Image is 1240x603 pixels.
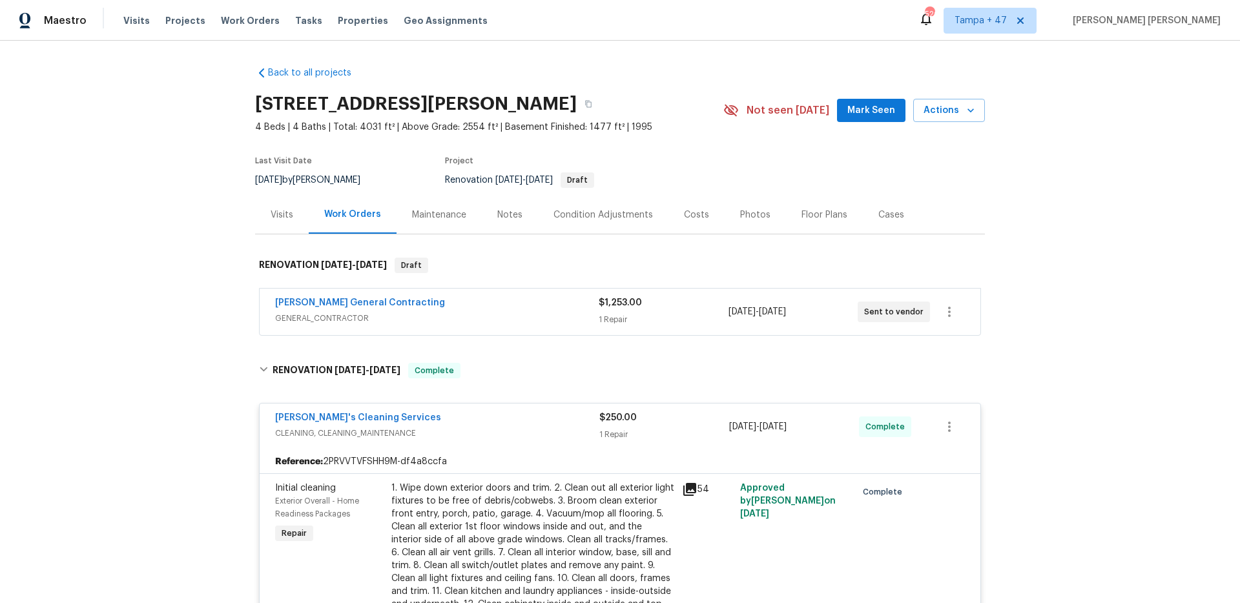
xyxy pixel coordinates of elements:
[321,260,387,269] span: -
[275,312,599,325] span: GENERAL_CONTRACTOR
[728,305,786,318] span: -
[863,485,907,498] span: Complete
[445,176,594,185] span: Renovation
[553,209,653,221] div: Condition Adjustments
[275,497,359,518] span: Exterior Overall - Home Readiness Packages
[295,16,322,25] span: Tasks
[255,66,379,79] a: Back to all projects
[255,121,723,134] span: 4 Beds | 4 Baths | Total: 4031 ft² | Above Grade: 2554 ft² | Basement Finished: 1477 ft² | 1995
[259,258,387,273] h6: RENOVATION
[335,365,400,374] span: -
[740,209,770,221] div: Photos
[44,14,87,27] span: Maestro
[577,92,600,116] button: Copy Address
[924,103,975,119] span: Actions
[396,259,427,272] span: Draft
[801,209,847,221] div: Floor Plans
[913,99,985,123] button: Actions
[123,14,150,27] span: Visits
[335,365,366,374] span: [DATE]
[759,422,787,431] span: [DATE]
[338,14,388,27] span: Properties
[740,484,836,518] span: Approved by [PERSON_NAME] on
[599,298,642,307] span: $1,253.00
[729,420,787,433] span: -
[497,209,522,221] div: Notes
[925,8,934,21] div: 526
[878,209,904,221] div: Cases
[409,364,459,377] span: Complete
[275,455,323,468] b: Reference:
[740,509,769,518] span: [DATE]
[864,305,929,318] span: Sent to vendor
[495,176,522,185] span: [DATE]
[221,14,280,27] span: Work Orders
[495,176,553,185] span: -
[275,484,336,493] span: Initial cleaning
[526,176,553,185] span: [DATE]
[275,427,599,440] span: CLEANING, CLEANING_MAINTENANCE
[1068,14,1221,27] span: [PERSON_NAME] [PERSON_NAME]
[271,209,293,221] div: Visits
[321,260,352,269] span: [DATE]
[255,157,312,165] span: Last Visit Date
[562,176,593,184] span: Draft
[369,365,400,374] span: [DATE]
[955,14,1007,27] span: Tampa + 47
[684,209,709,221] div: Costs
[260,450,980,473] div: 2PRVVTVFSHH9M-df4a8ccfa
[847,103,895,119] span: Mark Seen
[255,350,985,391] div: RENOVATION [DATE]-[DATE]Complete
[255,176,282,185] span: [DATE]
[599,413,637,422] span: $250.00
[747,104,829,117] span: Not seen [DATE]
[404,14,488,27] span: Geo Assignments
[729,422,756,431] span: [DATE]
[165,14,205,27] span: Projects
[412,209,466,221] div: Maintenance
[865,420,910,433] span: Complete
[275,413,441,422] a: [PERSON_NAME]'s Cleaning Services
[255,97,577,110] h2: [STREET_ADDRESS][PERSON_NAME]
[599,313,728,326] div: 1 Repair
[728,307,756,316] span: [DATE]
[255,172,376,188] div: by [PERSON_NAME]
[356,260,387,269] span: [DATE]
[275,298,445,307] a: [PERSON_NAME] General Contracting
[276,527,312,540] span: Repair
[682,482,732,497] div: 54
[273,363,400,378] h6: RENOVATION
[837,99,905,123] button: Mark Seen
[255,245,985,286] div: RENOVATION [DATE]-[DATE]Draft
[445,157,473,165] span: Project
[324,208,381,221] div: Work Orders
[599,428,729,441] div: 1 Repair
[759,307,786,316] span: [DATE]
